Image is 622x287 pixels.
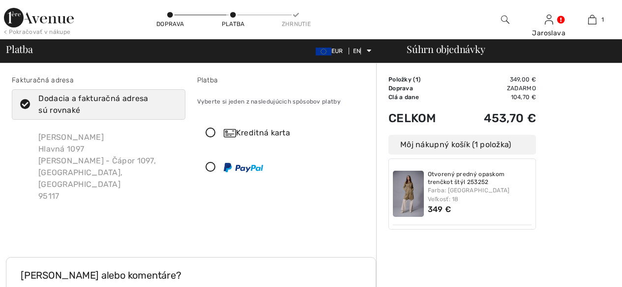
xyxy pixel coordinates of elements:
[353,48,361,54] font: EN
[222,21,245,27] font: Platba
[545,14,553,26] img: Moje informácie
[507,85,536,92] font: Zadarmo
[545,15,553,24] a: Prihlásiť sa
[38,94,148,115] font: Dodacia a fakturačná adresa sú rovnaké
[407,42,485,55] font: Súhrn objednávky
[588,14,596,26] img: Moja taška
[156,21,184,27] font: Doprava
[388,85,413,92] font: Doprava
[224,163,263,172] img: PayPal
[12,76,74,84] font: Fakturačná adresa
[197,98,341,105] font: Vyberte si jeden z nasledujúcich spôsobov platby
[510,76,536,83] font: 349,00 €
[428,187,510,194] font: Farba: [GEOGRAPHIC_DATA]
[38,191,59,201] font: 95117
[428,171,505,185] font: Otvorený predný opaskom trenčkot štýl 253252
[6,42,33,55] font: Platba
[418,76,420,83] font: )
[393,171,424,217] img: Otvorený predný opaskom trenčkot štýl 253252
[388,94,419,101] font: Clá a dane
[484,111,536,125] font: 453,70 €
[428,196,459,203] font: Veľkosť: 18
[559,258,612,282] iframe: Otvorí sa widget, kde nájdete viac informácií
[501,14,509,26] img: vyhľadať na webovej stránke
[282,21,311,27] font: Zhrnutie
[316,48,331,55] img: Euro
[21,269,181,281] font: [PERSON_NAME] alebo komentáre?
[511,94,536,101] font: 104,70 €
[428,205,451,214] font: 349 €
[601,16,604,23] font: 1
[38,144,84,154] font: Hlavná 1097
[38,132,104,142] font: [PERSON_NAME]
[4,8,74,27] img: Prvá trieda
[400,140,511,149] font: Môj nákupný košík (1 položka)
[388,111,436,125] font: Celkom
[388,76,415,83] font: Položky (
[415,76,418,83] font: 1
[38,156,156,189] font: [PERSON_NAME] - Čápor 1097, [GEOGRAPHIC_DATA], [GEOGRAPHIC_DATA]
[571,14,614,26] a: 1
[236,128,290,137] font: Kreditná karta
[428,171,532,186] a: Otvorený predný opaskom trenčkot štýl 253252
[4,28,70,35] font: < Pokračovať v nákupe
[224,129,236,137] img: Kreditná karta
[197,76,218,84] font: Platba
[331,48,343,54] font: EUR
[532,29,565,37] font: Jaroslava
